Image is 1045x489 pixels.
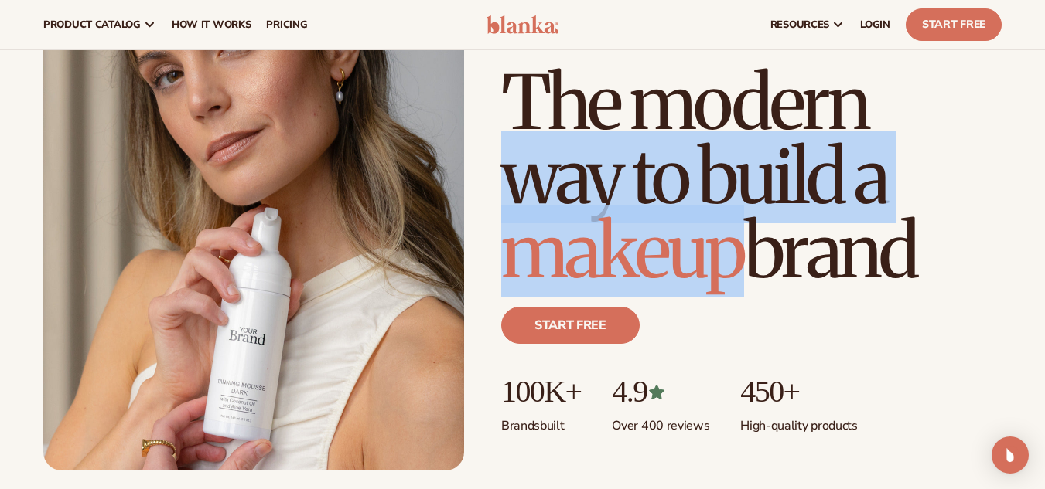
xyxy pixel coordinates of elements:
[501,66,1002,288] h1: The modern way to build a brand
[740,375,857,409] p: 450+
[501,375,581,409] p: 100K+
[501,205,744,297] span: makeup
[501,307,640,344] a: Start free
[501,409,581,434] p: Brands built
[487,15,559,34] img: logo
[612,409,709,434] p: Over 400 reviews
[740,409,857,434] p: High-quality products
[43,19,141,31] span: product catalog
[172,19,251,31] span: How It Works
[266,19,307,31] span: pricing
[770,19,829,31] span: resources
[906,8,1002,41] a: Start Free
[612,375,709,409] p: 4.9
[992,436,1029,474] div: Open Intercom Messenger
[860,19,890,31] span: LOGIN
